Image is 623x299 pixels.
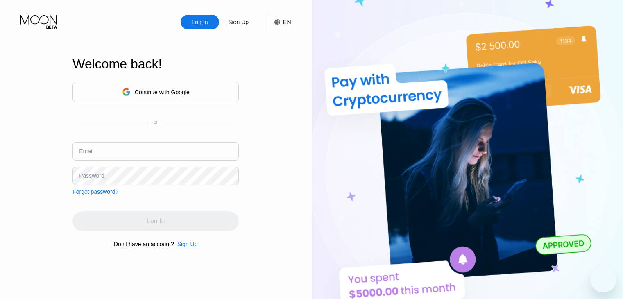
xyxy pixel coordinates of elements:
[72,188,118,195] div: Forgot password?
[219,15,258,29] div: Sign Up
[181,15,219,29] div: Log In
[72,57,239,72] div: Welcome back!
[191,18,209,26] div: Log In
[135,89,190,95] div: Continue with Google
[79,172,104,179] div: Password
[114,241,174,247] div: Don't have an account?
[266,15,291,29] div: EN
[177,241,198,247] div: Sign Up
[174,241,198,247] div: Sign Up
[72,82,239,102] div: Continue with Google
[283,19,291,25] div: EN
[227,18,249,26] div: Sign Up
[154,119,158,125] div: or
[590,266,616,292] iframe: Button to launch messaging window
[79,148,93,154] div: Email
